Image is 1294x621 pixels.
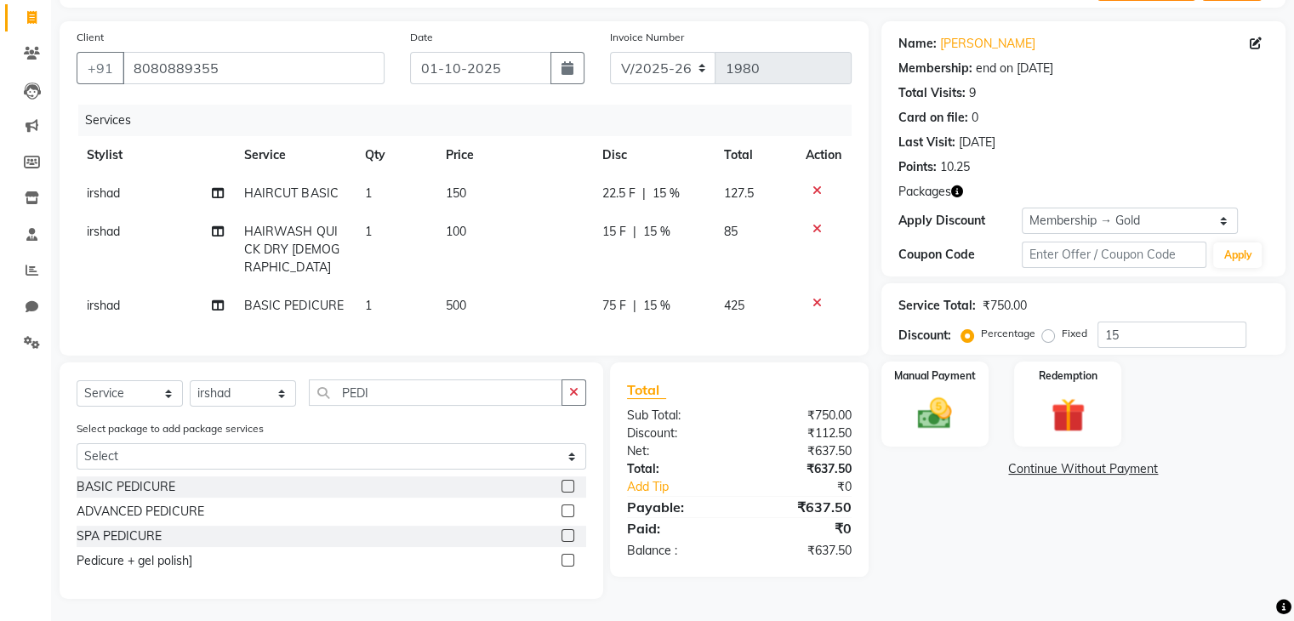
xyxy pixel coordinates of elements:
th: Disc [592,136,714,174]
div: end on [DATE] [976,60,1053,77]
div: Net: [614,442,739,460]
span: 85 [724,224,738,239]
button: +91 [77,52,124,84]
div: Service Total: [898,297,976,315]
div: ₹112.50 [739,424,864,442]
th: Service [234,136,355,174]
div: Total: [614,460,739,478]
div: ₹637.50 [739,497,864,517]
span: 100 [445,224,465,239]
span: HAIRCUT BASIC [244,185,338,201]
div: Name: [898,35,937,53]
span: HAIRWASH QUICK DRY [DEMOGRAPHIC_DATA] [244,224,339,275]
span: 127.5 [724,185,754,201]
div: Card on file: [898,109,968,127]
span: | [642,185,646,202]
div: 0 [972,109,978,127]
div: Payable: [614,497,739,517]
div: [DATE] [959,134,995,151]
div: Apply Discount [898,212,1022,230]
div: 10.25 [940,158,970,176]
div: Discount: [898,327,951,345]
a: Continue Without Payment [885,460,1282,478]
div: Coupon Code [898,246,1022,264]
div: ADVANCED PEDICURE [77,503,204,521]
div: Last Visit: [898,134,955,151]
span: 15 % [643,223,670,241]
span: 15 % [643,297,670,315]
th: Qty [355,136,435,174]
span: 15 F [602,223,626,241]
div: Membership: [898,60,972,77]
div: BASIC PEDICURE [77,478,175,496]
div: ₹750.00 [983,297,1027,315]
label: Percentage [981,326,1035,341]
span: | [633,297,636,315]
div: Services [78,105,864,136]
div: Balance : [614,542,739,560]
th: Action [795,136,852,174]
span: irshad [87,224,120,239]
input: Enter Offer / Coupon Code [1022,242,1207,268]
div: SPA PEDICURE [77,527,162,545]
span: 150 [445,185,465,201]
img: _gift.svg [1040,394,1096,436]
span: | [633,223,636,241]
div: Paid: [614,518,739,538]
span: 15 % [653,185,680,202]
span: 500 [445,298,465,313]
div: ₹637.50 [739,442,864,460]
label: Invoice Number [610,30,684,45]
img: _cash.svg [907,394,962,433]
span: 1 [365,224,372,239]
span: 75 F [602,297,626,315]
span: 22.5 F [602,185,636,202]
input: Search by Name/Mobile/Email/Code [123,52,385,84]
a: Add Tip [614,478,760,496]
div: ₹637.50 [739,542,864,560]
label: Fixed [1062,326,1087,341]
label: Redemption [1039,368,1097,384]
span: 1 [365,298,372,313]
div: ₹0 [739,518,864,538]
th: Stylist [77,136,234,174]
span: irshad [87,298,120,313]
span: 1 [365,185,372,201]
div: Sub Total: [614,407,739,424]
div: Discount: [614,424,739,442]
span: irshad [87,185,120,201]
div: ₹637.50 [739,460,864,478]
span: Packages [898,183,951,201]
th: Total [714,136,795,174]
label: Manual Payment [894,368,976,384]
a: [PERSON_NAME] [940,35,1035,53]
div: Pedicure + gel polish] [77,552,192,570]
span: BASIC PEDICURE [244,298,343,313]
th: Price [435,136,591,174]
div: Total Visits: [898,84,966,102]
input: Search or Scan [309,379,562,406]
button: Apply [1213,242,1262,268]
span: 425 [724,298,744,313]
div: ₹0 [760,478,864,496]
div: Points: [898,158,937,176]
div: 9 [969,84,976,102]
div: ₹750.00 [739,407,864,424]
span: Total [627,381,666,399]
label: Date [410,30,433,45]
label: Select package to add package services [77,421,264,436]
label: Client [77,30,104,45]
